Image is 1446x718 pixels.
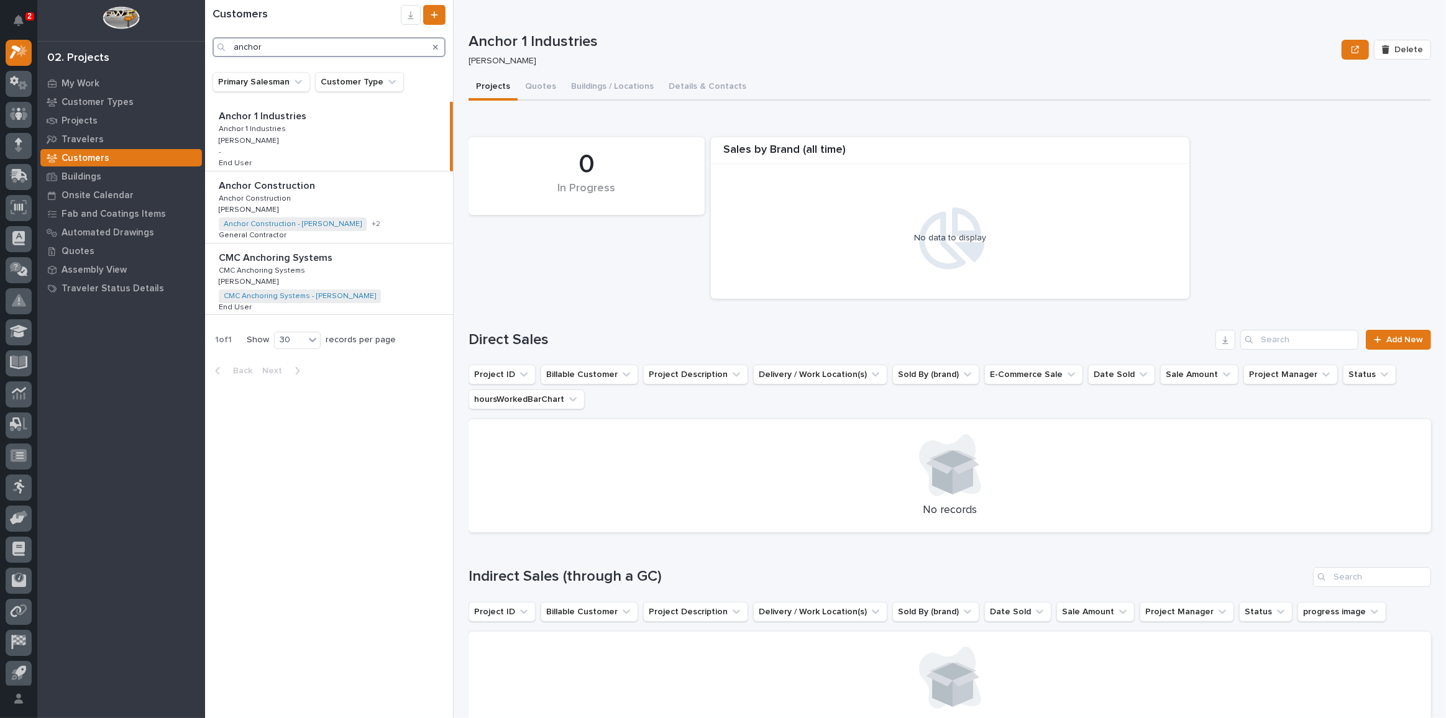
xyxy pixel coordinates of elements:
button: Primary Salesman [213,72,310,92]
div: 0 [490,149,684,180]
span: Back [226,365,252,376]
p: [PERSON_NAME] [219,203,281,214]
img: Workspace Logo [103,6,139,29]
div: Sales by Brand (all time) [711,143,1189,164]
h1: Indirect Sales (through a GC) [469,568,1308,586]
a: Automated Drawings [37,223,205,242]
p: End User [219,301,254,312]
button: Sold By (brand) [892,365,979,384]
p: Customers [62,153,109,164]
a: Anchor 1 IndustriesAnchor 1 Industries Anchor 1 IndustriesAnchor 1 Industries [PERSON_NAME][PERSO... [205,102,453,171]
p: Projects [62,116,98,127]
p: [PERSON_NAME] [219,134,281,145]
button: Date Sold [1088,365,1155,384]
button: Project Description [643,602,748,622]
button: Sold By (brand) [892,602,979,622]
p: My Work [62,78,99,89]
span: Delete [1394,44,1423,55]
button: Delete [1374,40,1431,60]
div: Notifications2 [16,15,32,35]
div: No data to display [717,233,1183,243]
button: Details & Contacts [661,75,754,101]
button: Project Description [643,365,748,384]
a: CMC Anchoring Systems - [PERSON_NAME] [224,292,376,301]
p: Fab and Coatings Items [62,209,166,220]
p: Automated Drawings [62,227,154,239]
p: CMC Anchoring Systems [219,264,308,275]
button: Billable Customer [541,602,638,622]
button: progress image [1297,602,1386,622]
p: Buildings [62,171,101,183]
p: End User [219,157,254,168]
a: Customers [37,148,205,167]
a: Anchor Construction - [PERSON_NAME] [224,220,362,229]
a: Assembly View [37,260,205,279]
p: Onsite Calendar [62,190,134,201]
h1: Direct Sales [469,331,1210,349]
span: Add New [1386,335,1423,344]
p: Assembly View [62,265,127,276]
button: E-Commerce Sale [984,365,1083,384]
input: Search [1313,567,1431,587]
button: Sale Amount [1160,365,1238,384]
a: Add New [1366,330,1431,350]
button: Projects [469,75,518,101]
span: + 2 [372,220,380,228]
a: Travelers [37,130,205,148]
p: records per page [326,335,396,345]
button: Billable Customer [541,365,638,384]
p: General Contractor [219,229,289,240]
button: Notifications [6,7,32,34]
p: Quotes [62,246,94,257]
p: 1 of 1 [205,325,242,355]
span: Next [262,365,290,376]
button: Status [1239,602,1293,622]
button: Quotes [518,75,564,101]
p: CMC Anchoring Systems [219,250,335,264]
p: Show [247,335,269,345]
a: Customer Types [37,93,205,111]
div: 30 [275,334,304,347]
a: Quotes [37,242,205,260]
p: Travelers [62,134,104,145]
button: Date Sold [984,602,1051,622]
button: Buildings / Locations [564,75,661,101]
a: Projects [37,111,205,130]
button: Delivery / Work Location(s) [753,365,887,384]
p: - [219,148,221,157]
a: Anchor ConstructionAnchor Construction Anchor ConstructionAnchor Construction [PERSON_NAME][PERSO... [205,171,453,243]
a: Fab and Coatings Items [37,204,205,223]
p: Anchor Construction [219,192,293,203]
p: Anchor 1 Industries [219,108,309,122]
button: Back [205,365,257,376]
button: Project ID [469,365,536,384]
a: Traveler Status Details [37,279,205,298]
p: No records [483,504,1416,517]
div: In Progress [490,182,684,208]
p: [PERSON_NAME] [469,56,1332,66]
p: 2 [27,12,32,20]
input: Search [1240,330,1358,350]
button: Project Manager [1243,365,1338,384]
button: Delivery / Work Location(s) [753,602,887,622]
p: Anchor 1 Industries [219,122,288,134]
button: Customer Type [315,72,404,92]
input: Search [213,37,446,57]
div: 02. Projects [47,52,109,65]
button: Project Manager [1140,602,1234,622]
button: Status [1343,365,1396,384]
a: Onsite Calendar [37,186,205,204]
p: [PERSON_NAME] [219,275,281,286]
p: Anchor Construction [219,178,318,192]
a: CMC Anchoring SystemsCMC Anchoring Systems CMC Anchoring SystemsCMC Anchoring Systems [PERSON_NAM... [205,243,453,316]
a: My Work [37,74,205,93]
button: hoursWorkedBarChart [469,389,585,409]
button: Next [257,365,310,376]
a: Buildings [37,167,205,186]
p: Customer Types [62,97,134,108]
h1: Customers [213,8,401,22]
p: Traveler Status Details [62,283,164,294]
